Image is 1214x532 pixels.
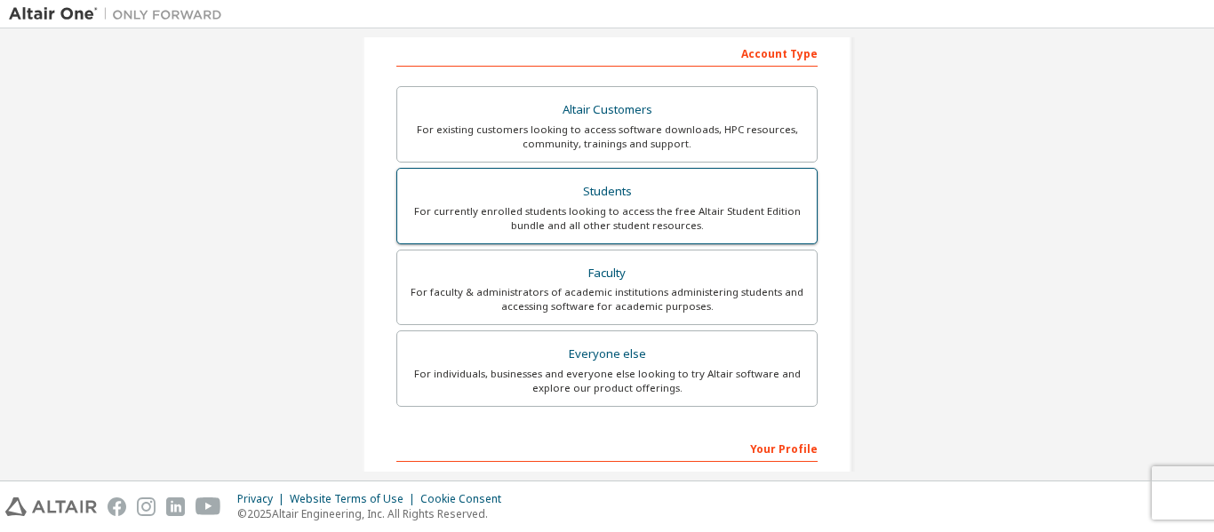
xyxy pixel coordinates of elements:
p: © 2025 Altair Engineering, Inc. All Rights Reserved. [237,506,512,521]
div: Privacy [237,492,290,506]
div: Faculty [408,261,806,286]
label: Last Name [612,471,818,485]
img: altair_logo.svg [5,497,97,516]
div: Account Type [396,38,818,67]
div: For faculty & administrators of academic institutions administering students and accessing softwa... [408,285,806,314]
div: Everyone else [408,342,806,367]
div: Website Terms of Use [290,492,420,506]
div: Your Profile [396,433,818,462]
img: youtube.svg [196,497,221,516]
div: Altair Customers [408,98,806,123]
div: Students [408,179,806,204]
img: instagram.svg [137,497,156,516]
img: Altair One [9,5,231,23]
div: For existing customers looking to access software downloads, HPC resources, community, trainings ... [408,123,806,151]
label: First Name [396,471,602,485]
div: For individuals, businesses and everyone else looking to try Altair software and explore our prod... [408,367,806,395]
img: facebook.svg [108,497,126,516]
div: For currently enrolled students looking to access the free Altair Student Edition bundle and all ... [408,204,806,233]
div: Cookie Consent [420,492,512,506]
img: linkedin.svg [166,497,185,516]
